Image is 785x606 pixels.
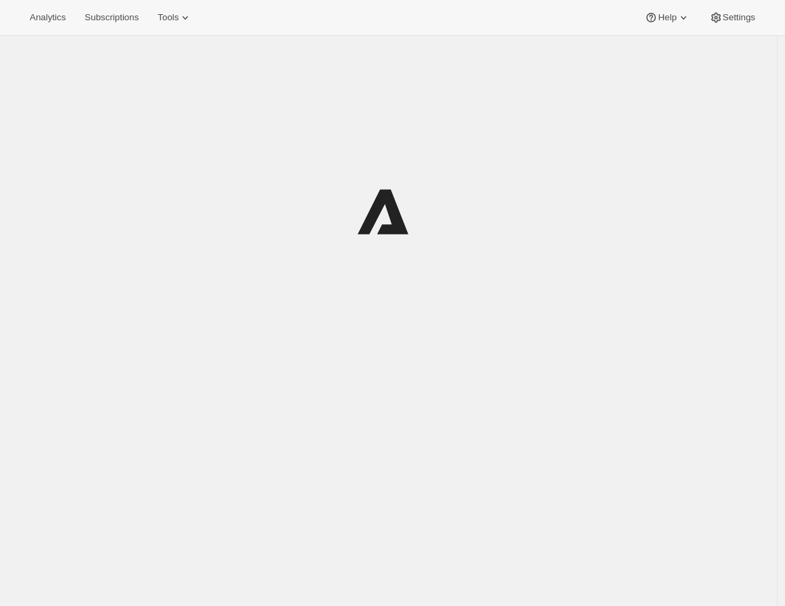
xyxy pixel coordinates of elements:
[723,12,755,23] span: Settings
[658,12,676,23] span: Help
[701,8,763,27] button: Settings
[30,12,66,23] span: Analytics
[85,12,139,23] span: Subscriptions
[158,12,179,23] span: Tools
[76,8,147,27] button: Subscriptions
[636,8,698,27] button: Help
[149,8,200,27] button: Tools
[22,8,74,27] button: Analytics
